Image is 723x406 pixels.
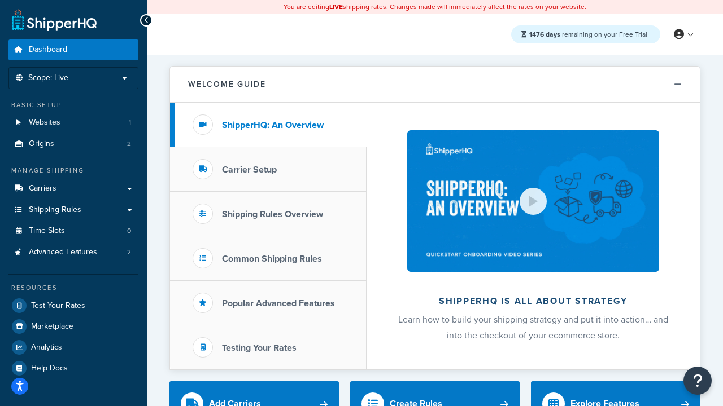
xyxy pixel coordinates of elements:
[8,337,138,358] a: Analytics
[29,139,54,149] span: Origins
[222,343,297,353] h3: Testing Your Rates
[31,364,68,373] span: Help Docs
[28,73,68,83] span: Scope: Live
[127,139,131,149] span: 2
[29,248,97,257] span: Advanced Features
[8,166,138,175] div: Manage Shipping
[8,242,138,263] li: Advanced Features
[222,120,324,130] h3: ShipperHQ: An Overview
[8,112,138,133] li: Websites
[8,283,138,293] div: Resources
[529,29,647,39] span: remaining on your Free Trial
[222,254,322,264] h3: Common Shipping Rules
[222,298,335,308] h3: Popular Advanced Features
[407,130,659,272] img: ShipperHQ is all about strategy
[8,134,138,155] a: Origins2
[31,343,62,352] span: Analytics
[8,134,138,155] li: Origins
[329,2,343,12] b: LIVE
[529,29,560,39] strong: 1476 days
[29,118,60,127] span: Websites
[222,165,277,175] h3: Carrier Setup
[29,45,67,55] span: Dashboard
[127,248,131,257] span: 2
[8,220,138,241] a: Time Slots0
[188,80,266,89] h2: Welcome Guide
[8,242,138,263] a: Advanced Features2
[8,220,138,241] li: Time Slots
[8,39,138,60] a: Dashboard
[29,226,65,236] span: Time Slots
[31,301,85,311] span: Test Your Rates
[8,178,138,199] a: Carriers
[397,296,670,306] h2: ShipperHQ is all about strategy
[683,367,712,395] button: Open Resource Center
[398,313,668,342] span: Learn how to build your shipping strategy and put it into action… and into the checkout of your e...
[8,295,138,316] a: Test Your Rates
[29,205,81,215] span: Shipping Rules
[222,209,323,219] h3: Shipping Rules Overview
[129,118,131,127] span: 1
[8,112,138,133] a: Websites1
[29,184,56,193] span: Carriers
[8,316,138,337] a: Marketplace
[8,200,138,220] a: Shipping Rules
[8,100,138,110] div: Basic Setup
[170,67,700,103] button: Welcome Guide
[8,358,138,378] a: Help Docs
[127,226,131,236] span: 0
[31,322,73,332] span: Marketplace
